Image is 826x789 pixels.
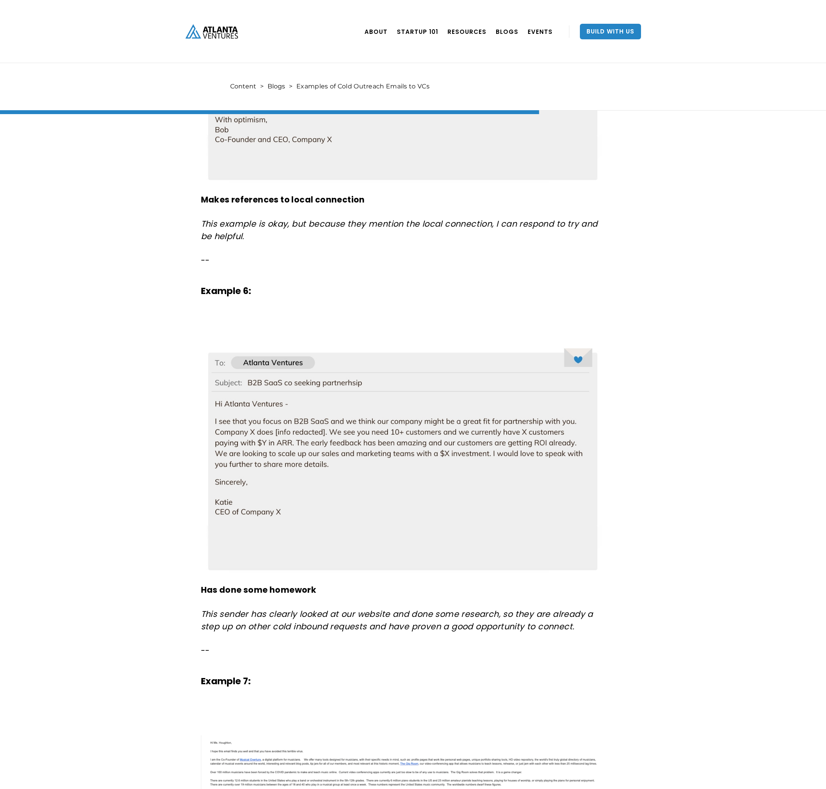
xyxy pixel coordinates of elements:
[447,21,486,42] a: RESOURCES
[201,285,251,297] strong: Example 6:
[230,83,256,90] a: Content
[580,24,641,39] a: Build With Us
[201,584,317,595] strong: Has done some homework
[201,608,593,632] em: This sender has clearly looked at our website and done some research, so they are already a step ...
[268,83,285,90] a: Blogs
[397,21,438,42] a: Startup 101
[201,645,604,657] p: --
[289,83,292,90] div: >
[201,218,598,242] em: This example is okay, but because they mention the local connection, I can respond to try and be ...
[528,21,553,42] a: EVENTS
[296,83,430,90] div: Examples of Cold Outreach Emails to VCs
[201,254,604,267] p: --
[496,21,518,42] a: BLOGS
[201,675,251,687] strong: Example 7:
[365,21,387,42] a: ABOUT
[201,194,365,205] strong: Makes references to local connection
[260,83,264,90] div: >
